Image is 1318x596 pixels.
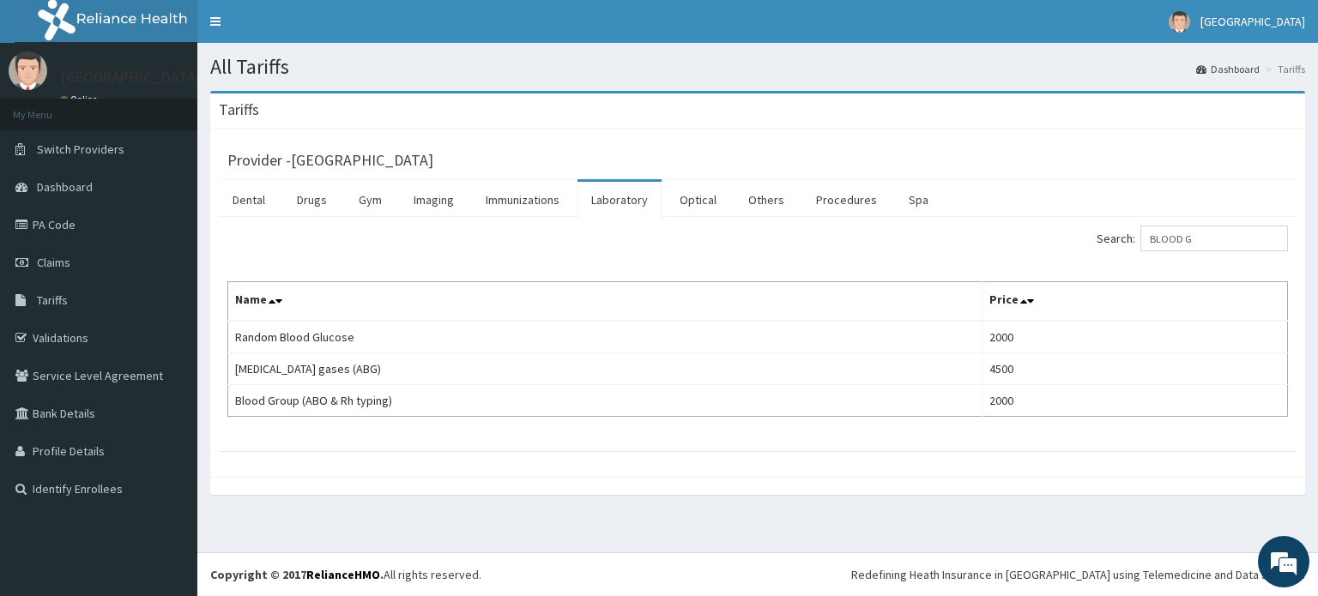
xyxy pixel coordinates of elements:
td: [MEDICAL_DATA] gases (ABG) [228,353,982,385]
td: 4500 [982,353,1288,385]
a: RelianceHMO [306,567,380,582]
a: Online [60,93,101,105]
a: Procedures [802,182,891,218]
td: 2000 [982,385,1288,417]
td: Random Blood Glucose [228,321,982,353]
td: Blood Group (ABO & Rh typing) [228,385,982,417]
th: Price [982,282,1288,322]
span: Claims [37,255,70,270]
span: Tariffs [37,292,68,308]
a: Imaging [400,182,468,218]
p: [GEOGRAPHIC_DATA] [60,69,202,85]
img: User Image [9,51,47,90]
h3: Provider - [GEOGRAPHIC_DATA] [227,153,433,168]
strong: Copyright © 2017 . [210,567,384,582]
textarea: Type your message and hit 'Enter' [9,406,327,467]
a: Optical [666,182,730,218]
h1: All Tariffs [210,56,1305,78]
footer: All rights reserved. [197,552,1318,596]
span: Dashboard [37,179,93,195]
span: We're online! [100,185,237,358]
td: 2000 [982,321,1288,353]
div: Chat with us now [89,96,288,118]
a: Dental [219,182,279,218]
th: Name [228,282,982,322]
span: [GEOGRAPHIC_DATA] [1200,14,1305,29]
a: Drugs [283,182,341,218]
a: Dashboard [1196,62,1260,76]
input: Search: [1140,226,1288,251]
a: Gym [345,182,396,218]
span: Switch Providers [37,141,124,157]
a: Laboratory [577,182,662,218]
a: Spa [895,182,942,218]
a: Immunizations [472,182,573,218]
label: Search: [1097,226,1288,251]
li: Tariffs [1261,62,1305,76]
img: d_794563401_company_1708531726252_794563401 [32,86,70,129]
div: Redefining Heath Insurance in [GEOGRAPHIC_DATA] using Telemedicine and Data Science! [851,566,1305,583]
img: User Image [1169,11,1190,33]
h3: Tariffs [219,102,259,117]
a: Others [735,182,798,218]
div: Minimize live chat window [281,9,323,50]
